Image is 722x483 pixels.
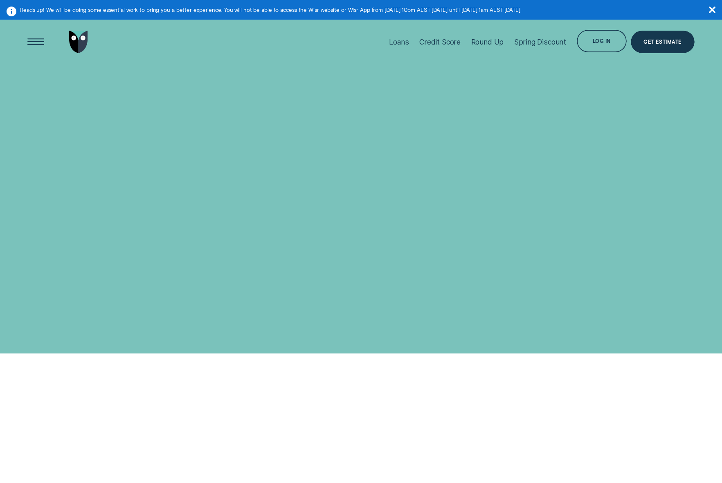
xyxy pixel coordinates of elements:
[389,17,409,67] a: Loans
[514,17,566,67] a: Spring Discount
[419,17,461,67] a: Credit Score
[471,17,504,67] a: Round Up
[471,38,504,46] div: Round Up
[389,38,409,46] div: Loans
[27,127,210,197] h4: Board of Directors
[419,38,461,46] div: Credit Score
[631,31,694,53] a: Get Estimate
[514,38,566,46] div: Spring Discount
[25,31,47,53] button: Open Menu
[69,31,88,53] img: Wisr
[577,30,627,52] button: Log in
[67,17,90,67] a: Go to home page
